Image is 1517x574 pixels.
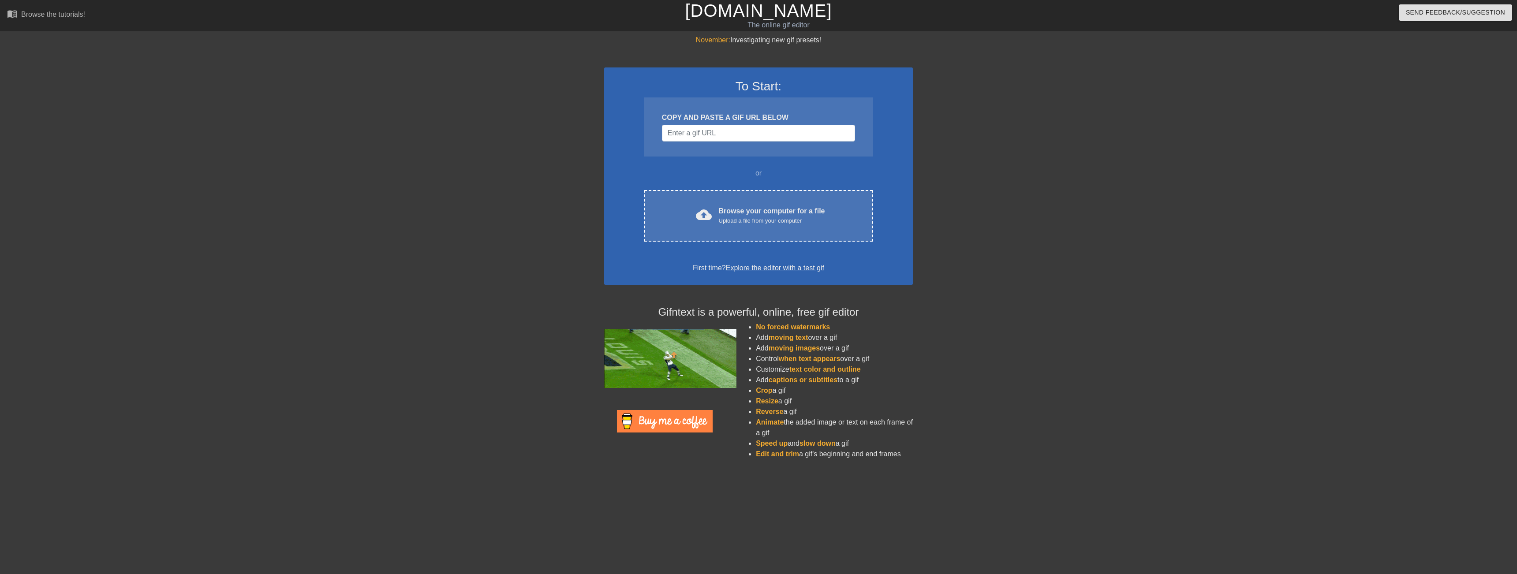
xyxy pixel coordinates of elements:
[756,450,799,458] span: Edit and trim
[1406,7,1505,18] span: Send Feedback/Suggestion
[756,364,913,375] li: Customize
[21,11,85,18] div: Browse the tutorials!
[756,417,913,438] li: the added image or text on each frame of a gif
[696,36,730,44] span: November:
[604,306,913,319] h4: Gifntext is a powerful, online, free gif editor
[769,376,837,384] span: captions or subtitles
[696,207,712,223] span: cloud_upload
[756,332,913,343] li: Add over a gif
[769,334,808,341] span: moving text
[756,387,772,394] span: Crop
[756,438,913,449] li: and a gif
[756,408,783,415] span: Reverse
[756,440,788,447] span: Speed up
[756,354,913,364] li: Control over a gif
[616,263,901,273] div: First time?
[627,168,890,179] div: or
[756,323,830,331] span: No forced watermarks
[616,79,901,94] h3: To Start:
[7,8,85,22] a: Browse the tutorials!
[685,1,832,20] a: [DOMAIN_NAME]
[756,375,913,385] li: Add to a gif
[617,410,713,432] img: Buy Me A Coffee
[1399,4,1512,21] button: Send Feedback/Suggestion
[719,206,825,225] div: Browse your computer for a file
[756,406,913,417] li: a gif
[726,264,824,272] a: Explore the editor with a test gif
[510,20,1047,30] div: The online gif editor
[719,216,825,225] div: Upload a file from your computer
[756,397,778,405] span: Resize
[800,440,836,447] span: slow down
[756,418,784,426] span: Animate
[769,344,820,352] span: moving images
[779,355,841,362] span: when text appears
[662,112,855,123] div: COPY AND PASTE A GIF URL BELOW
[756,385,913,396] li: a gif
[662,125,855,142] input: Username
[756,396,913,406] li: a gif
[756,449,913,459] li: a gif's beginning and end frames
[756,343,913,354] li: Add over a gif
[604,329,736,388] img: football_small.gif
[789,365,861,373] span: text color and outline
[604,35,913,45] div: Investigating new gif presets!
[7,8,18,19] span: menu_book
